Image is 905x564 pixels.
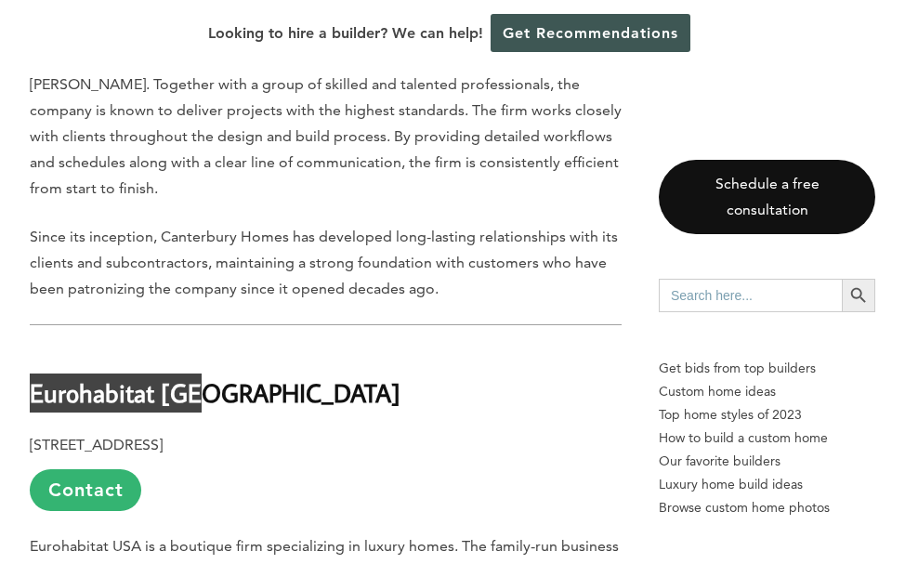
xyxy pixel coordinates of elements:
[30,376,400,409] b: Eurohabitat [GEOGRAPHIC_DATA]
[659,380,875,403] a: Custom home ideas
[30,469,141,511] a: Contact
[659,279,842,312] input: Search here...
[659,426,875,450] a: How to build a custom home
[491,14,690,52] a: Get Recommendations
[659,403,875,426] a: Top home styles of 2023
[659,160,875,234] a: Schedule a free consultation
[30,436,163,453] b: [STREET_ADDRESS]
[548,430,883,542] iframe: Drift Widget Chat Controller
[30,228,618,297] span: Since its inception, Canterbury Homes has developed long-lasting relationships with its clients a...
[848,285,869,306] svg: Search
[659,357,875,380] p: Get bids from top builders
